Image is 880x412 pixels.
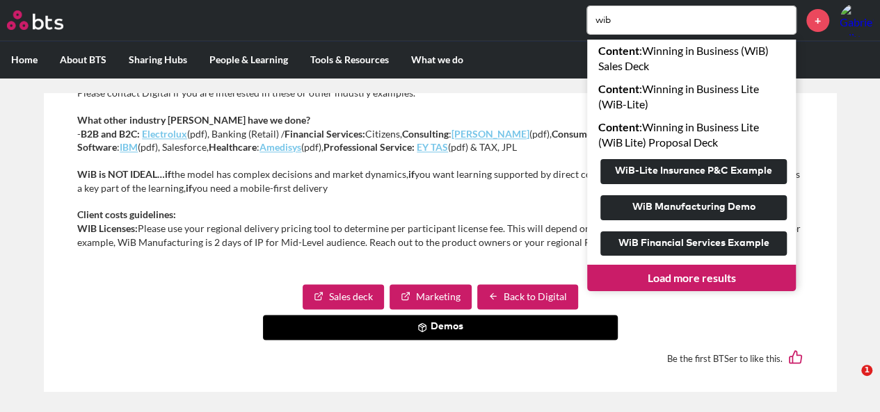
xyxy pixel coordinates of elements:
a: Sales deck [303,284,384,309]
strong: if [186,182,192,194]
button: WiB-Lite Insurance P&C Example [600,159,787,184]
strong: Content [598,44,639,57]
a: Electrolux [142,128,187,140]
strong: Content [598,82,639,95]
strong: WIB Licenses: [77,222,138,234]
img: Gabriel Oliveira [840,3,873,37]
p: Please use your regional delivery pricing tool to determine per participant license fee. This wil... [77,208,803,249]
a: Content:Winning in Business Lite (WiB Lite) Proposal Deck [587,116,796,154]
button: WiB Financial Services Example [600,231,787,256]
p: - (pdf), Banking (Retail) / Citizens, : (pdf), KCC, Nike, Lutron, : (pdf), Salesforce, : (pdf), (... [77,113,803,154]
iframe: Intercom live chat [833,365,866,398]
a: Marketing [390,284,472,309]
a: + [806,9,829,32]
label: About BTS [49,42,118,78]
div: Be the first BTSer to like this. [77,340,803,378]
span: 1 [861,365,872,376]
label: Sharing Hubs [118,42,198,78]
a: EY TAS [417,141,448,153]
button: WiB Manufacturing Demo [600,195,787,220]
a: Load more results [587,265,796,291]
a: Profile [840,3,873,37]
label: Tools & Resources [299,42,400,78]
a: IBM [120,141,138,153]
strong: if [408,168,415,180]
a: [PERSON_NAME] [451,128,529,140]
button: Demos [263,315,618,340]
a: Content:Winning in Business Lite (WiB-Lite) [587,78,796,116]
label: What we do [400,42,474,78]
strong: Content [598,120,639,133]
strong: Healthcare [209,141,257,153]
a: Go home [7,10,89,30]
strong: Consumer Goods: [552,128,629,140]
a: Content:Winning in Business (WiB) Sales Deck [587,40,796,78]
strong: Financial Services: [285,128,365,140]
label: People & Learning [198,42,299,78]
em: Please contact Digital if you are interested in these or other industry examples. [77,87,415,99]
strong: Client costs guidelines: [77,208,176,220]
strong: What other industry [PERSON_NAME] have we done? [77,114,310,126]
strong: WiB is NOT IDEAL…if [77,168,171,180]
p: the model has complex decisions and market dynamics, you want learning supported by direct compet... [77,167,803,195]
strong: Hardware / Software [77,128,759,154]
a: Amedisys [259,141,301,153]
strong: B2B and B2C: [81,128,140,140]
strong: Consulting [402,128,449,140]
img: BTS Logo [7,10,63,30]
a: Back to Digital [477,284,578,309]
strong: Professional Service: [323,141,415,153]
